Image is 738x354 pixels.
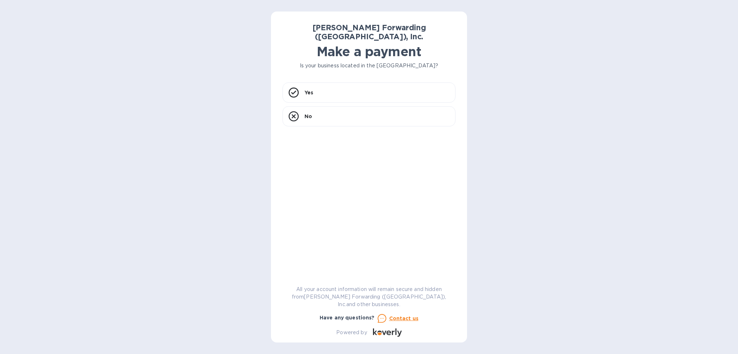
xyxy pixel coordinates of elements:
p: All your account information will remain secure and hidden from [PERSON_NAME] Forwarding ([GEOGRA... [283,286,455,308]
p: Yes [304,89,313,96]
b: [PERSON_NAME] Forwarding ([GEOGRAPHIC_DATA]), Inc. [312,23,426,41]
b: Have any questions? [320,315,375,321]
p: No [304,113,312,120]
h1: Make a payment [283,44,455,59]
p: Is your business located in the [GEOGRAPHIC_DATA]? [283,62,455,70]
p: Powered by [336,329,367,336]
u: Contact us [389,315,419,321]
